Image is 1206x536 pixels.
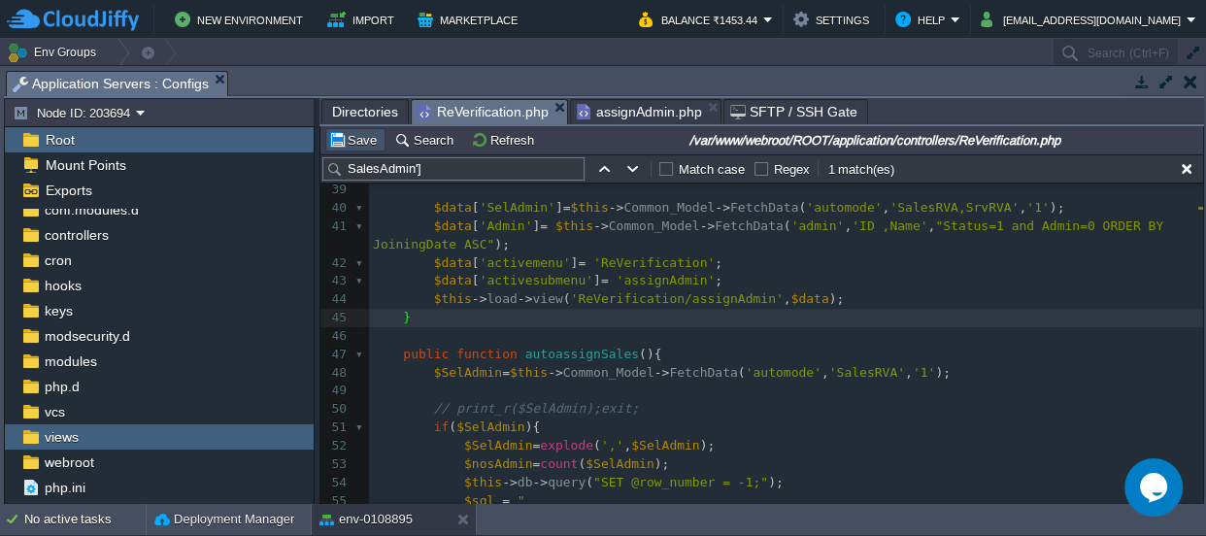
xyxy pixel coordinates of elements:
[563,200,571,215] span: =
[418,8,523,31] button: Marketplace
[472,273,480,287] span: [
[7,39,103,66] button: Env Groups
[41,352,100,370] a: modules
[563,365,654,380] span: Common_Model
[320,492,352,511] div: 55
[320,309,352,327] div: 45
[548,475,586,489] span: query
[320,199,352,218] div: 40
[669,365,737,380] span: FetchData
[373,218,1171,251] span: "Status=1 and Admin=0 ORDER BY JoiningDate ASC"
[806,200,882,215] span: 'automode'
[1124,458,1187,517] iframe: chat widget
[532,475,548,489] span: ->
[327,8,400,31] button: Import
[601,438,623,452] span: ','
[41,277,84,294] a: hooks
[829,291,845,306] span: );
[320,254,352,273] div: 42
[715,200,730,215] span: ->
[471,131,540,149] button: Refresh
[882,200,889,215] span: ,
[502,475,518,489] span: ->
[486,291,517,306] span: load
[525,419,541,434] span: ){
[905,365,913,380] span: ,
[464,475,502,489] span: $this
[793,8,875,31] button: Settings
[525,347,639,361] span: autoassignSales
[852,218,927,233] span: 'ID ,Name'
[41,479,88,496] span: php.ini
[548,365,563,380] span: ->
[518,493,525,508] span: "
[540,438,593,452] span: explode
[13,72,209,96] span: Application Servers : Configs
[571,291,784,306] span: 'ReVerification/assignAdmin'
[434,255,472,270] span: $data
[639,347,661,361] span: (){
[623,438,631,452] span: ,
[41,453,97,471] a: webroot
[571,200,609,215] span: $this
[328,131,383,149] button: Save
[679,162,745,177] label: Match case
[411,99,568,123] li: /var/www/webroot/ROOT/application/controllers/ReVerification.php
[42,131,78,149] a: Root
[1026,200,1049,215] span: '1'
[480,218,533,233] span: 'Admin'
[418,100,549,124] span: ReVerification.php
[13,104,136,121] button: Node ID: 203694
[623,200,715,215] span: Common_Model
[578,255,586,270] span: =
[700,438,716,452] span: );
[654,365,670,380] span: ->
[540,218,548,233] span: =
[927,218,935,233] span: ,
[1050,200,1065,215] span: );
[935,365,951,380] span: );
[154,510,294,529] button: Deployment Manager
[434,401,639,416] span: // print_r($SelAdmin);exit;
[41,302,76,319] span: keys
[42,182,95,199] a: Exports
[563,291,571,306] span: (
[494,237,510,251] span: );
[631,438,699,452] span: $SelAdmin
[464,493,494,508] span: $sql
[616,273,715,287] span: 'assignAdmin'
[784,291,791,306] span: ,
[829,365,905,380] span: 'SalesRVA'
[434,419,450,434] span: if
[518,475,533,489] span: db
[41,428,82,446] span: views
[715,218,783,233] span: FetchData
[571,255,579,270] span: ]
[1019,200,1026,215] span: ,
[320,400,352,419] div: 50
[434,218,472,233] span: $data
[320,290,352,309] div: 44
[449,419,456,434] span: (
[715,273,722,287] span: ;
[319,510,413,529] button: env-0108895
[738,365,746,380] span: (
[320,382,352,400] div: 49
[609,218,700,233] span: Common_Model
[41,201,142,218] a: conf.modules.d
[774,162,810,177] label: Regex
[42,156,129,174] a: Mount Points
[821,365,829,380] span: ,
[320,272,352,290] div: 43
[472,218,480,233] span: [
[768,475,784,489] span: );
[41,378,83,395] a: php.d
[332,100,398,123] span: Directories
[609,200,624,215] span: ->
